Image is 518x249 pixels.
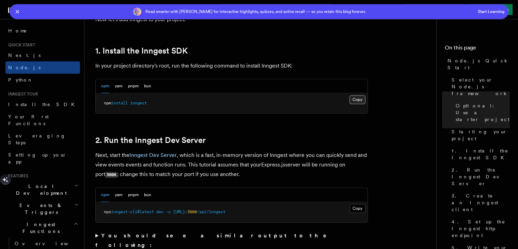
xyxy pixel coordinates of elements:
span: inngest [130,101,147,105]
span: Features [5,173,28,179]
button: Local Development [5,180,80,199]
span: 2. Run the Inngest Dev Server [452,166,510,187]
a: Documentation [46,2,111,19]
span: 3000 [187,209,197,214]
button: yarn [115,79,123,93]
span: dev [156,209,163,214]
a: Your first Functions [5,111,80,130]
span: -u [166,209,171,214]
span: Starting your project [452,128,510,142]
a: Node.js [5,61,80,74]
span: install [111,101,128,105]
a: Install the SDK [5,98,80,111]
a: 2. Run the Inngest Dev Server [95,135,206,145]
button: npm [101,188,109,202]
a: 3. Create an Inngest client [449,190,510,216]
button: npm [101,79,109,93]
span: 1. Install the Inngest SDK [452,147,510,161]
a: Python [5,74,80,86]
a: 1. Install the Inngest SDK [95,46,188,56]
button: yarn [115,188,123,202]
a: 2. Run the Inngest Dev Server [449,164,510,190]
a: Starting your project [449,126,510,145]
button: bun [144,188,151,202]
span: Quick start [5,42,35,48]
span: Your first Functions [8,114,49,126]
img: YGKJsZeRdmH4EmuOOApbyC3zOHFStLlTbnyyk1FCUfVORbAgR49nQWDn9psExeqYkxBImZOoP39rgtQAAA== [133,8,141,16]
span: Read smarter with [PERSON_NAME] for interactive highlights, quizzes, and active recall — so you r... [145,9,366,14]
a: Home [5,25,80,37]
span: Local Development [5,183,74,196]
a: Next.js [5,49,80,61]
span: Node.js Quick Start [448,57,510,71]
span: 4. Set up the Inngest http endpoint [452,218,510,239]
span: npx [104,209,111,214]
a: Node.js Quick Start [445,55,510,74]
button: Copy [349,95,365,104]
code: 3000 [105,172,117,178]
a: 1. Install the Inngest SDK [449,145,510,164]
a: Inngest Dev Server [129,152,177,158]
span: Install the SDK [8,102,79,107]
a: Optional: Use a starter project [453,100,510,126]
p: In your project directory's root, run the following command to install Inngest SDK: [95,61,368,71]
button: pnpm [128,188,139,202]
button: Events & Triggers [5,199,80,218]
span: 3. Create an Inngest client [452,192,510,213]
a: 4. Set up the Inngest http endpoint [449,216,510,241]
span: inngest-cli@latest [111,209,154,214]
p: Next, start the , which is a fast, in-memory version of Inngest where you can quickly send and vi... [95,150,368,179]
span: Python [8,77,33,83]
a: Select your Node.js framework [449,74,510,100]
span: Optional: Use a starter project [456,102,510,123]
button: bun [144,79,151,93]
span: Inngest tour [5,91,38,97]
h4: On this page [445,44,510,55]
span: Node.js [8,65,41,70]
span: Overview [15,241,85,246]
span: Next.js [8,53,41,58]
a: Examples [111,2,155,18]
a: Leveraging Steps [5,130,80,149]
span: Leveraging Steps [8,133,66,145]
span: Events & Triggers [5,202,74,216]
span: /api/inngest [197,209,225,214]
span: [URL]: [173,209,187,214]
button: pnpm [128,79,139,93]
span: Select your Node.js framework [452,76,510,97]
button: Inngest Functions [5,218,80,237]
a: AgentKit [155,2,200,18]
span: Home [8,27,27,34]
strong: You should see a similar output to the following: [95,232,336,248]
span: npm [104,101,111,105]
button: Copy [349,204,365,213]
button: Start Learning [478,9,504,14]
a: Setting up your app [5,149,80,168]
span: Inngest Functions [5,221,74,235]
span: Setting up your app [8,152,67,164]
